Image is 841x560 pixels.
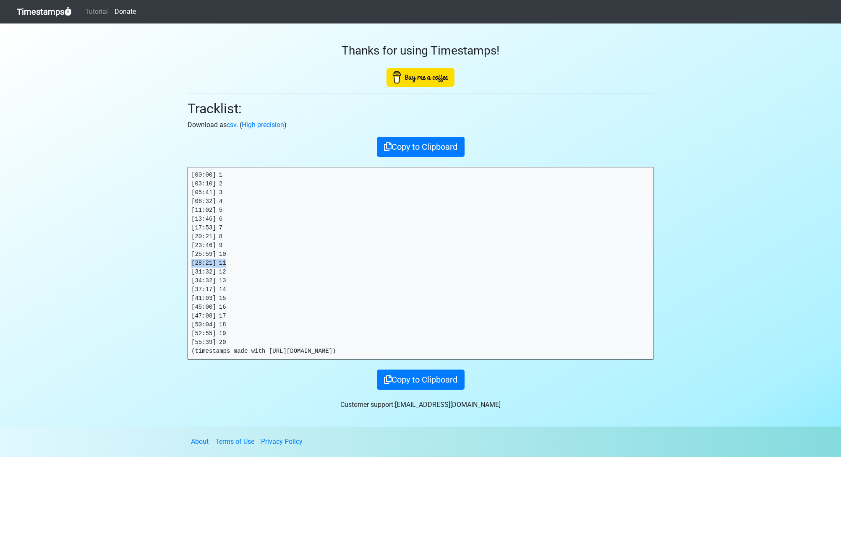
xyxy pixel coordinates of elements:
[82,3,111,20] a: Tutorial
[215,438,254,445] a: Terms of Use
[242,121,284,129] a: High precision
[17,3,72,20] a: Timestamps
[227,121,236,129] a: csv
[188,120,653,130] p: Download as . ( )
[261,438,303,445] a: Privacy Policy
[387,68,454,87] img: Buy Me A Coffee
[377,137,465,157] button: Copy to Clipboard
[191,438,209,445] a: About
[377,370,465,390] button: Copy to Clipboard
[188,44,653,58] h3: Thanks for using Timestamps!
[188,167,653,359] pre: [00:00] 1 [03:10] 2 [05:41] 3 [08:32] 4 [11:02] 5 [13:46] 6 [17:53] 7 [20:21] 8 [23:46] 9 [25:59]...
[188,101,653,117] h2: Tracklist:
[111,3,139,20] a: Donate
